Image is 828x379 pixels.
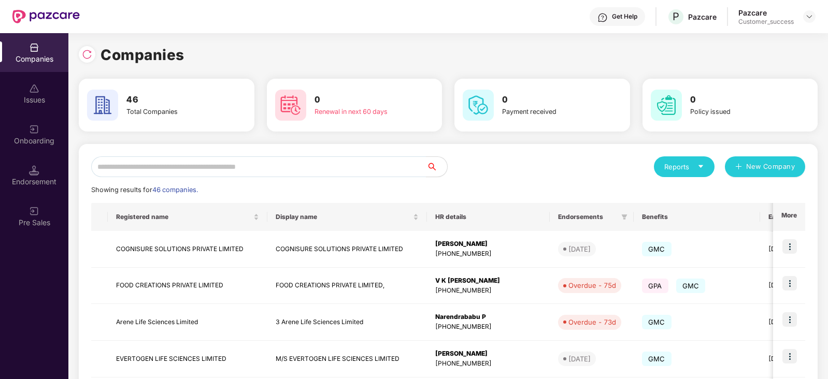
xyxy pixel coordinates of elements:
img: svg+xml;base64,PHN2ZyBpZD0iQ29tcGFuaWVzIiB4bWxucz0iaHR0cDovL3d3dy53My5vcmcvMjAwMC9zdmciIHdpZHRoPS... [29,42,39,53]
div: Get Help [612,12,637,21]
img: svg+xml;base64,PHN2ZyBpZD0iUmVsb2FkLTMyeDMyIiB4bWxucz0iaHR0cDovL3d3dy53My5vcmcvMjAwMC9zdmciIHdpZH... [82,49,92,60]
div: [PHONE_NUMBER] [435,359,541,369]
div: [PERSON_NAME] [435,239,541,249]
img: svg+xml;base64,PHN2ZyB4bWxucz0iaHR0cDovL3d3dy53My5vcmcvMjAwMC9zdmciIHdpZHRoPSI2MCIgaGVpZ2h0PSI2MC... [87,90,118,121]
td: COGNISURE SOLUTIONS PRIVATE LIMITED [108,231,267,268]
img: icon [782,276,797,290]
td: EVERTOGEN LIFE SCIENCES LIMITED [108,341,267,377]
div: Overdue - 75d [568,280,616,290]
div: [DATE] [568,244,591,254]
th: Earliest Renewal [760,203,827,231]
button: plusNew Company [725,156,805,177]
td: [DATE] [760,341,827,377]
h3: 0 [315,93,404,107]
img: svg+xml;base64,PHN2ZyB3aWR0aD0iMTQuNSIgaGVpZ2h0PSIxNC41IiB2aWV3Qm94PSIwIDAgMTYgMTYiIGZpbGw9Im5vbm... [29,165,39,176]
img: svg+xml;base64,PHN2ZyB4bWxucz0iaHR0cDovL3d3dy53My5vcmcvMjAwMC9zdmciIHdpZHRoPSI2MCIgaGVpZ2h0PSI2MC... [463,90,494,121]
span: plus [735,163,742,171]
img: svg+xml;base64,PHN2ZyB3aWR0aD0iMjAiIGhlaWdodD0iMjAiIHZpZXdCb3g9IjAgMCAyMCAyMCIgZmlsbD0ibm9uZSIgeG... [29,206,39,216]
div: Renewal in next 60 days [315,107,404,117]
h1: Companies [101,43,184,66]
div: Overdue - 73d [568,317,616,327]
span: GMC [642,352,672,366]
th: Display name [267,203,427,231]
th: More [773,203,805,231]
span: GMC [642,242,672,256]
img: svg+xml;base64,PHN2ZyB3aWR0aD0iMjAiIGhlaWdodD0iMjAiIHZpZXdCb3g9IjAgMCAyMCAyMCIgZmlsbD0ibm9uZSIgeG... [29,124,39,135]
th: Benefits [634,203,760,231]
td: M/S EVERTOGEN LIFE SCIENCES LIMITED [267,341,427,377]
div: [DATE] [568,354,591,364]
span: 46 companies. [152,186,198,194]
div: Customer_success [738,18,794,26]
img: icon [782,349,797,363]
th: HR details [427,203,550,231]
span: P [673,10,679,23]
span: filter [621,214,627,220]
span: GMC [676,279,706,293]
div: Total Companies [126,107,216,117]
td: [DATE] [760,231,827,268]
td: 3 Arene Life Sciences Limited [267,304,427,341]
div: Pazcare [688,12,717,22]
button: search [426,156,448,177]
td: [DATE] [760,304,827,341]
img: icon [782,239,797,254]
span: Display name [276,213,411,221]
td: FOOD CREATIONS PRIVATE LIMITED [108,268,267,304]
span: Registered name [116,213,251,221]
td: Arene Life Sciences Limited [108,304,267,341]
span: search [426,163,447,171]
div: Policy issued [690,107,779,117]
div: Reports [664,162,704,172]
span: Showing results for [91,186,198,194]
td: COGNISURE SOLUTIONS PRIVATE LIMITED [267,231,427,268]
span: GPA [642,279,668,293]
span: caret-down [697,163,704,170]
img: svg+xml;base64,PHN2ZyBpZD0iSGVscC0zMngzMiIgeG1sbnM9Imh0dHA6Ly93d3cudzMub3JnLzIwMDAvc3ZnIiB3aWR0aD... [597,12,608,23]
span: New Company [746,162,795,172]
div: [PHONE_NUMBER] [435,286,541,296]
div: [PHONE_NUMBER] [435,249,541,259]
h3: 46 [126,93,216,107]
div: Pazcare [738,8,794,18]
div: Payment received [502,107,591,117]
h3: 0 [690,93,779,107]
span: filter [619,211,630,223]
img: svg+xml;base64,PHN2ZyB4bWxucz0iaHR0cDovL3d3dy53My5vcmcvMjAwMC9zdmciIHdpZHRoPSI2MCIgaGVpZ2h0PSI2MC... [275,90,306,121]
span: GMC [642,315,672,329]
h3: 0 [502,93,591,107]
div: Narendrababu P [435,312,541,322]
td: FOOD CREATIONS PRIVATE LIMITED, [267,268,427,304]
div: V K [PERSON_NAME] [435,276,541,286]
img: svg+xml;base64,PHN2ZyBpZD0iRHJvcGRvd24tMzJ4MzIiIHhtbG5zPSJodHRwOi8vd3d3LnczLm9yZy8yMDAwL3N2ZyIgd2... [805,12,813,21]
img: icon [782,312,797,327]
img: svg+xml;base64,PHN2ZyBpZD0iSXNzdWVzX2Rpc2FibGVkIiB4bWxucz0iaHR0cDovL3d3dy53My5vcmcvMjAwMC9zdmciIH... [29,83,39,94]
img: svg+xml;base64,PHN2ZyB4bWxucz0iaHR0cDovL3d3dy53My5vcmcvMjAwMC9zdmciIHdpZHRoPSI2MCIgaGVpZ2h0PSI2MC... [651,90,682,121]
div: [PERSON_NAME] [435,349,541,359]
div: [PHONE_NUMBER] [435,322,541,332]
img: New Pazcare Logo [12,10,80,23]
span: Endorsements [558,213,617,221]
td: [DATE] [760,268,827,304]
th: Registered name [108,203,267,231]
